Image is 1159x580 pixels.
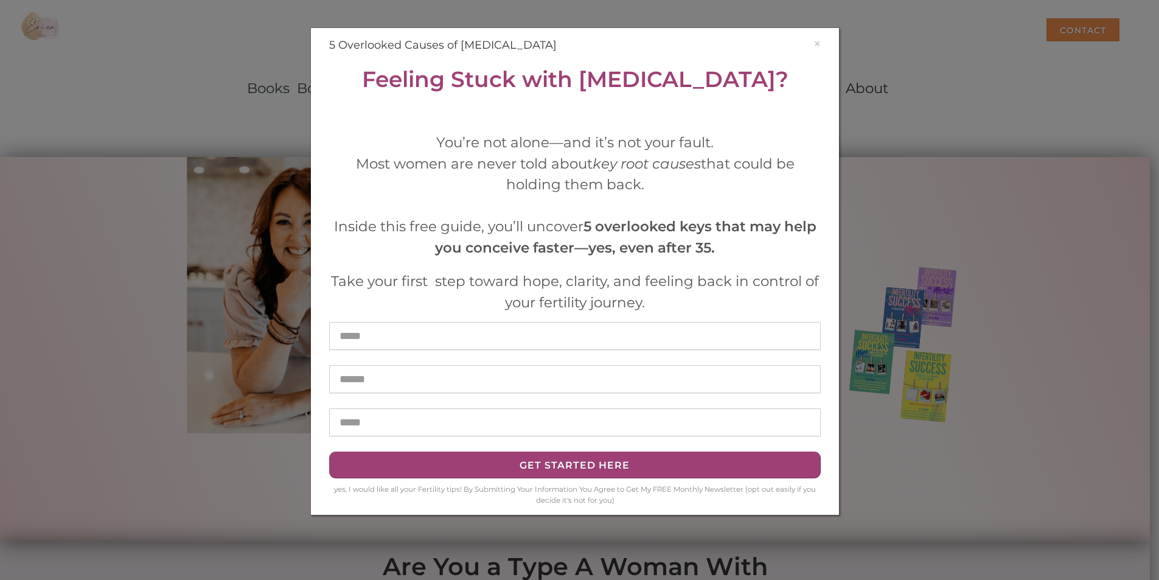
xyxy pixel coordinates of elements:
em: key root causes [593,155,701,172]
span: Most women are never told about that could be holding them back. [356,155,795,194]
span: Take your first step toward hope, clarity, and feeling back in control of your fertility journey. [331,273,819,311]
div: yes, I would like all your Fertility tips! By Submitting Your Information You Agree to Get My FRE... [329,484,821,506]
div: Get Started HERE [345,457,804,473]
h4: 5 Overlooked Causes of [MEDICAL_DATA] [329,37,821,54]
button: × [813,37,821,50]
span: You’re not alone—and it’s not your fault. [436,134,714,151]
span: Inside this free guide, you’ll uncover [334,218,816,256]
strong: Feeling Stuck with [MEDICAL_DATA]? [362,66,788,93]
strong: 5 overlooked keys that may help you conceive faster—yes, even after 35. [435,218,816,256]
